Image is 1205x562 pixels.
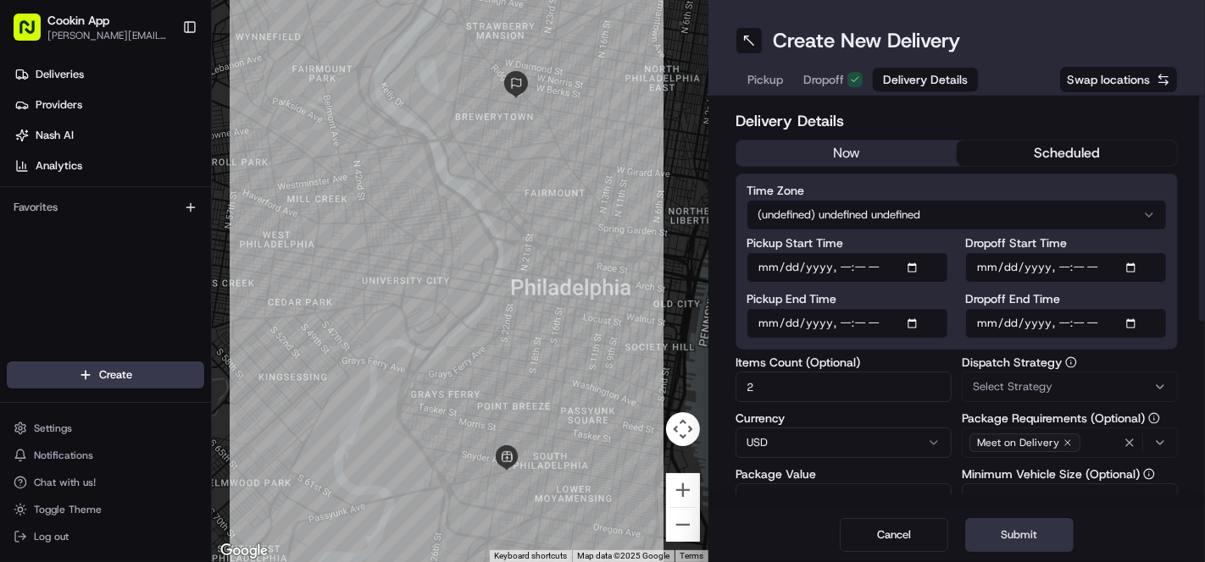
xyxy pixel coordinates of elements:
button: Minimum Vehicle Size (Optional) [1143,468,1155,480]
h2: Delivery Details [736,109,1178,133]
input: Enter package value [736,483,952,514]
span: Deliveries [36,67,84,82]
button: Settings [7,416,204,440]
label: Dispatch Strategy [962,356,1178,368]
label: Items Count (Optional) [736,356,952,368]
button: now [736,140,957,166]
label: Dropoff Start Time [965,237,1167,249]
span: Delivery Details [883,71,968,88]
button: Start new chat [288,166,308,186]
span: Pylon [169,286,205,299]
button: Toggle Theme [7,498,204,521]
a: Terms (opens in new tab) [680,551,703,560]
span: Knowledge Base [34,245,130,262]
span: Settings [34,421,72,435]
button: Log out [7,525,204,548]
div: Favorites [7,194,204,221]
span: Toggle Theme [34,503,102,516]
div: 📗 [17,246,31,260]
span: Chat with us! [34,476,96,489]
button: Zoom out [666,508,700,542]
label: Dropoff End Time [965,293,1167,305]
label: Minimum Vehicle Size (Optional) [962,468,1178,480]
button: scheduled [957,140,1177,166]
span: Meet on Delivery [977,436,1059,449]
a: Deliveries [7,61,211,88]
h1: Create New Delivery [773,27,960,54]
p: Welcome 👋 [17,67,308,94]
a: 📗Knowledge Base [10,238,136,268]
button: Keyboard shortcuts [494,550,567,562]
label: Package Requirements (Optional) [962,412,1178,424]
button: Submit [965,518,1074,552]
span: Map data ©2025 Google [577,551,669,560]
button: Select Strategy [962,372,1178,402]
a: Open this area in Google Maps (opens a new window) [216,540,272,562]
input: Clear [44,108,280,126]
label: Currency [736,412,952,424]
label: Pickup Start Time [747,237,948,249]
button: Create [7,361,204,388]
button: Swap locations [1059,66,1178,93]
span: Nash AI [36,128,74,143]
span: Select Strategy [973,379,1052,394]
span: Create [99,367,132,383]
button: Zoom in [666,473,700,507]
a: Powered byPylon [119,285,205,299]
button: Dispatch Strategy [1065,356,1077,368]
div: 💻 [143,246,157,260]
span: Swap locations [1067,71,1150,88]
button: Chat with us! [7,471,204,494]
button: Cancel [840,518,948,552]
div: Start new chat [58,161,278,178]
span: Providers [36,97,82,113]
span: Notifications [34,449,93,462]
div: We're available if you need us! [58,178,214,191]
button: [PERSON_NAME][EMAIL_ADDRESS][DOMAIN_NAME] [47,29,169,42]
span: Dropoff [803,71,844,88]
a: Providers [7,91,211,118]
a: 💻API Documentation [136,238,279,268]
label: Time Zone [747,185,1167,196]
img: Google [216,540,272,562]
img: 1736555255976-a54dd68f-1ca7-489b-9aae-adbdc363a1c4 [17,161,47,191]
img: Nash [17,16,51,50]
button: Package Requirements (Optional) [1148,412,1160,424]
button: Cookin App [47,12,109,29]
a: Analytics [7,152,211,179]
label: Package Value [736,468,952,480]
input: Enter number of items [736,372,952,402]
button: Map camera controls [666,412,700,446]
button: Notifications [7,444,204,467]
a: Nash AI [7,122,211,149]
label: Pickup End Time [747,293,948,305]
span: Log out [34,530,69,543]
span: Pickup [747,71,783,88]
span: API Documentation [160,245,272,262]
button: Cookin App[PERSON_NAME][EMAIL_ADDRESS][DOMAIN_NAME] [7,7,175,47]
button: Meet on Delivery [962,427,1178,458]
span: Analytics [36,158,82,174]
